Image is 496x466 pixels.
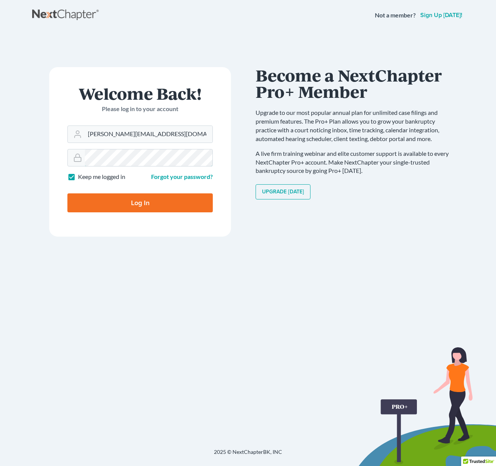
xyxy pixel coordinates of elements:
a: Forgot your password? [151,173,213,180]
h1: Welcome Back! [67,85,213,102]
input: Email Address [85,126,212,143]
label: Keep me logged in [78,173,125,181]
a: Sign up [DATE]! [419,12,464,18]
div: 2025 © NextChapterBK, INC [32,448,464,462]
p: Upgrade to our most popular annual plan for unlimited case filings and premium features. The Pro+... [256,108,456,143]
p: A live firm training webinar and elite customer support is available to every NextChapter Pro+ ac... [256,149,456,176]
p: Please log in to your account [67,105,213,113]
strong: Not a member? [375,11,416,20]
input: Log In [67,193,213,212]
a: Upgrade [DATE] [256,184,310,199]
h1: Become a NextChapter Pro+ Member [256,67,456,99]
